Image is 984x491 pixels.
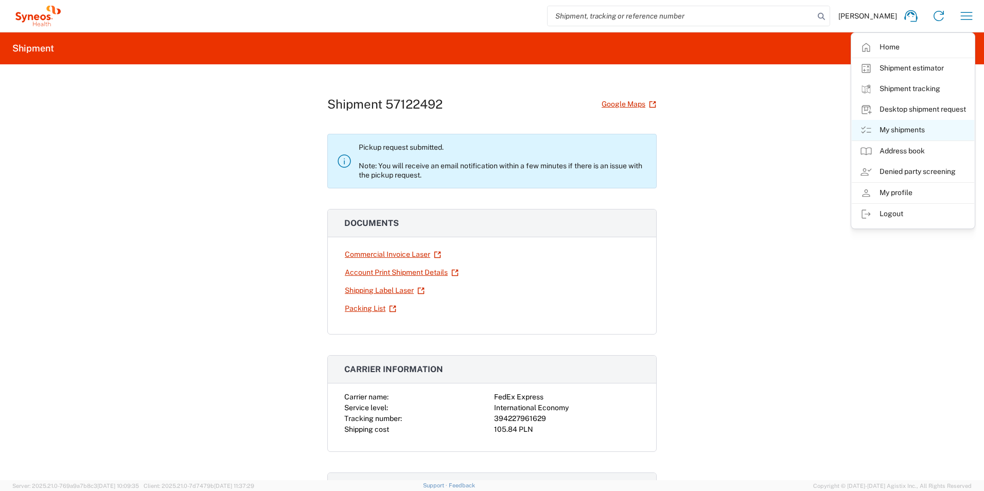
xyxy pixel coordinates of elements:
span: [DATE] 11:37:29 [214,483,254,489]
div: 394227961629 [494,413,640,424]
a: Home [852,37,974,58]
a: Shipping Label Laser [344,282,425,300]
span: Client: 2025.21.0-7d7479b [144,483,254,489]
div: FedEx Express [494,392,640,402]
div: International Economy [494,402,640,413]
p: Pickup request submitted. Note: You will receive an email notification within a few minutes if th... [359,143,648,180]
span: Tracking number: [344,414,402,423]
span: [PERSON_NAME] [838,11,897,21]
span: Shipping cost [344,425,389,433]
a: Google Maps [601,95,657,113]
a: Commercial Invoice Laser [344,246,442,264]
span: Carrier name: [344,393,389,401]
a: Account Print Shipment Details [344,264,459,282]
a: Address book [852,141,974,162]
div: 105.84 PLN [494,424,640,435]
h2: Shipment [12,42,54,55]
span: Server: 2025.21.0-769a9a7b8c3 [12,483,139,489]
h1: Shipment 57122492 [327,97,443,112]
input: Shipment, tracking or reference number [548,6,814,26]
a: Desktop shipment request [852,99,974,120]
span: Carrier information [344,364,443,374]
a: Denied party screening [852,162,974,182]
a: Logout [852,204,974,224]
span: Documents [344,218,399,228]
a: Support [423,482,449,488]
a: My shipments [852,120,974,141]
a: Shipment tracking [852,79,974,99]
a: Packing List [344,300,397,318]
a: Feedback [449,482,475,488]
a: My profile [852,183,974,203]
a: Shipment estimator [852,58,974,79]
span: [DATE] 10:09:35 [97,483,139,489]
span: Service level: [344,404,388,412]
span: Copyright © [DATE]-[DATE] Agistix Inc., All Rights Reserved [813,481,972,490]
